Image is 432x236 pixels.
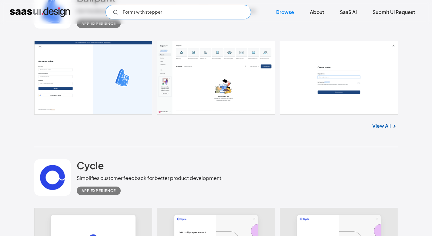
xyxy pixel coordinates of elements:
[105,5,251,19] input: Search UI designs you're looking for...
[77,159,104,174] a: Cycle
[372,122,391,130] a: View All
[77,174,223,182] div: Simplifies customer feedback for better product development.
[365,5,422,19] a: Submit UI Request
[10,7,70,17] a: home
[105,5,251,19] form: Email Form
[303,5,331,19] a: About
[269,5,301,19] a: Browse
[82,187,116,194] div: App Experience
[333,5,364,19] a: SaaS Ai
[77,159,104,171] h2: Cycle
